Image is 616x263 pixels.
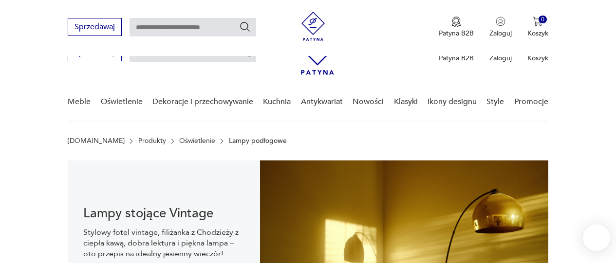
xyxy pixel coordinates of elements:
[439,17,474,38] a: Ikona medaluPatyna B2B
[239,21,251,33] button: Szukaj
[301,83,343,121] a: Antykwariat
[152,83,253,121] a: Dekoracje i przechowywanie
[489,53,512,63] p: Zaloguj
[428,83,477,121] a: Ikony designu
[68,24,122,31] a: Sprzedawaj
[68,50,122,56] a: Sprzedawaj
[527,17,548,38] button: 0Koszyk
[229,137,287,145] p: Lampy podłogowe
[68,83,91,121] a: Meble
[179,137,215,145] a: Oświetlenie
[486,83,504,121] a: Style
[439,29,474,38] p: Patyna B2B
[138,137,166,145] a: Produkty
[514,83,548,121] a: Promocje
[263,83,291,121] a: Kuchnia
[83,227,244,259] p: Stylowy fotel vintage, filiżanka z Chodzieży z ciepła kawą, dobra lektura i piękna lampa – oto pr...
[451,17,461,27] img: Ikona medalu
[527,53,548,63] p: Koszyk
[489,29,512,38] p: Zaloguj
[394,83,418,121] a: Klasyki
[299,12,328,41] img: Patyna - sklep z meblami i dekoracjami vintage
[496,17,505,26] img: Ikonka użytkownika
[583,224,610,251] iframe: Smartsupp widget button
[68,18,122,36] button: Sprzedawaj
[353,83,384,121] a: Nowości
[527,29,548,38] p: Koszyk
[533,17,542,26] img: Ikona koszyka
[101,83,143,121] a: Oświetlenie
[83,208,244,219] h1: Lampy stojące Vintage
[439,17,474,38] button: Patyna B2B
[489,17,512,38] button: Zaloguj
[68,137,125,145] a: [DOMAIN_NAME]
[439,53,474,63] p: Patyna B2B
[539,16,547,24] div: 0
